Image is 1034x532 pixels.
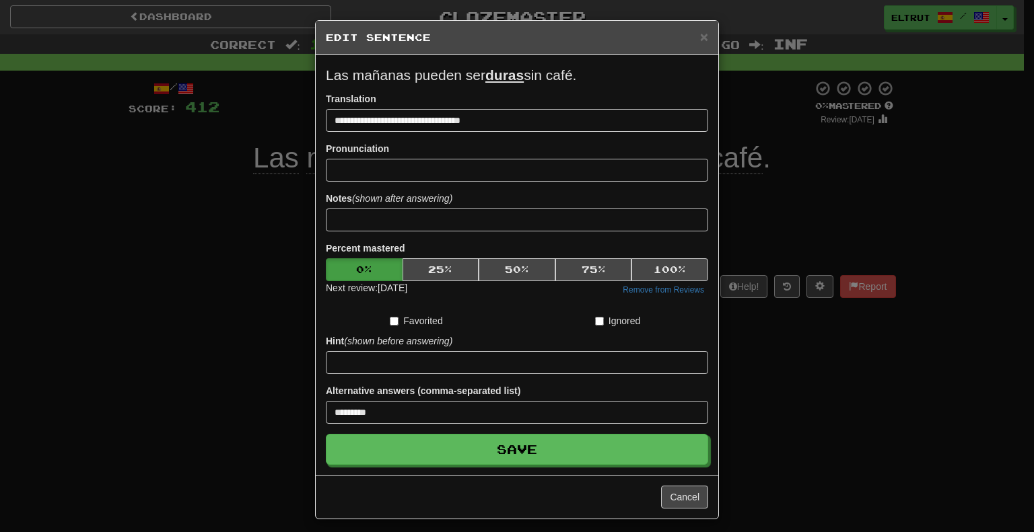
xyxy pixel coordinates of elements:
[595,314,640,328] label: Ignored
[700,30,708,44] button: Close
[326,258,708,281] div: Percent mastered
[326,258,403,281] button: 0%
[479,258,555,281] button: 50%
[326,31,708,44] h5: Edit Sentence
[326,434,708,465] button: Save
[631,258,708,281] button: 100%
[595,317,604,326] input: Ignored
[326,65,708,85] p: Las mañanas pueden ser sin café.
[619,282,708,297] button: Remove from Reviews
[326,384,520,397] label: Alternative answers (comma-separated list)
[326,192,452,205] label: Notes
[352,193,452,204] em: (shown after answering)
[403,258,479,281] button: 25%
[661,486,708,508] button: Cancel
[344,336,452,346] em: (shown before answering)
[326,281,407,297] div: Next review: [DATE]
[555,258,632,281] button: 75%
[700,29,708,44] span: ×
[326,334,452,348] label: Hint
[326,142,389,155] label: Pronunciation
[326,241,405,255] label: Percent mastered
[326,92,376,106] label: Translation
[485,67,524,83] u: duras
[390,317,399,326] input: Favorited
[390,314,442,328] label: Favorited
